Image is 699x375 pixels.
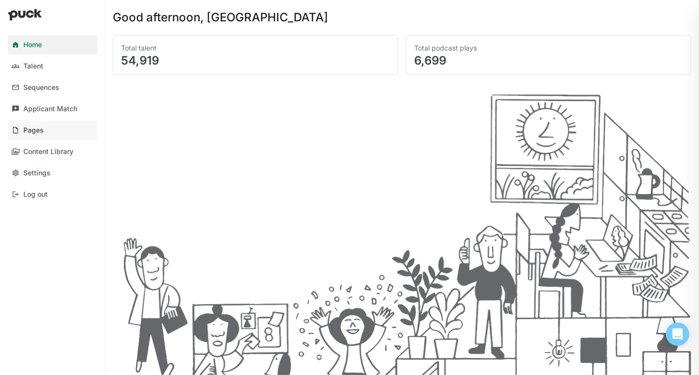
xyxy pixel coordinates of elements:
a: Home [8,35,97,54]
div: Open Intercom Messenger [666,323,689,346]
div: Total podcast plays [414,43,683,53]
a: Pages [8,120,97,140]
div: Total talent [121,43,390,53]
div: Sequences [23,84,59,92]
div: Applicant Match [23,105,77,113]
div: Content Library [23,148,73,156]
a: Talent [8,56,97,76]
a: Sequences [8,78,97,97]
div: 54,919 [121,55,390,67]
div: 6,699 [414,55,683,67]
a: Content Library [8,142,97,161]
div: Home [23,41,42,49]
div: Talent [23,62,43,70]
a: Applicant Match [8,99,97,119]
div: Pages [23,126,44,135]
div: Log out [23,190,48,199]
div: Settings [23,169,51,177]
div: Good afternoon, [GEOGRAPHIC_DATA] [113,12,328,23]
a: Settings [8,163,97,183]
